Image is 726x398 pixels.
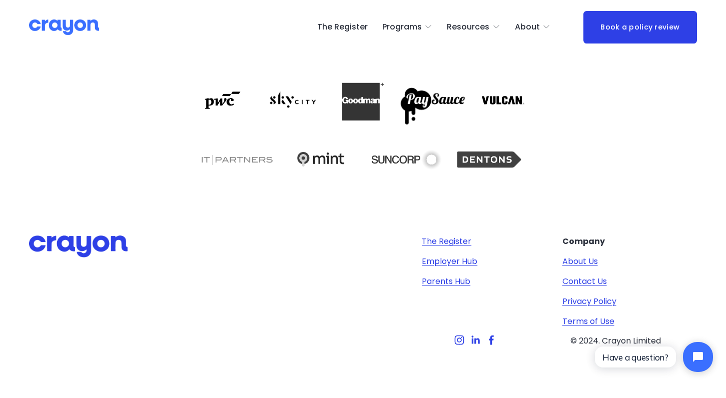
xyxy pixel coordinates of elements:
span: Resources [447,20,489,34]
a: The Register [422,235,471,247]
span: About [515,20,540,34]
a: Instagram [454,335,464,345]
a: folder dropdown [382,19,433,35]
span: Programs [382,20,422,34]
a: folder dropdown [447,19,500,35]
a: Terms of Use [562,315,614,327]
img: Crayon [29,18,99,36]
p: © 2024. Crayon Limited [562,335,669,347]
a: About Us [562,255,598,267]
a: LinkedIn [470,335,480,345]
a: Book a policy review [583,11,697,43]
a: Employer Hub [422,255,477,267]
a: folder dropdown [515,19,551,35]
strong: Company [562,235,605,247]
a: Facebook [486,335,496,345]
a: Contact Us [562,275,607,287]
a: Privacy Policy [562,295,616,307]
a: The Register [317,19,368,35]
a: Parents Hub [422,275,470,287]
iframe: Tidio Chat [586,333,721,380]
